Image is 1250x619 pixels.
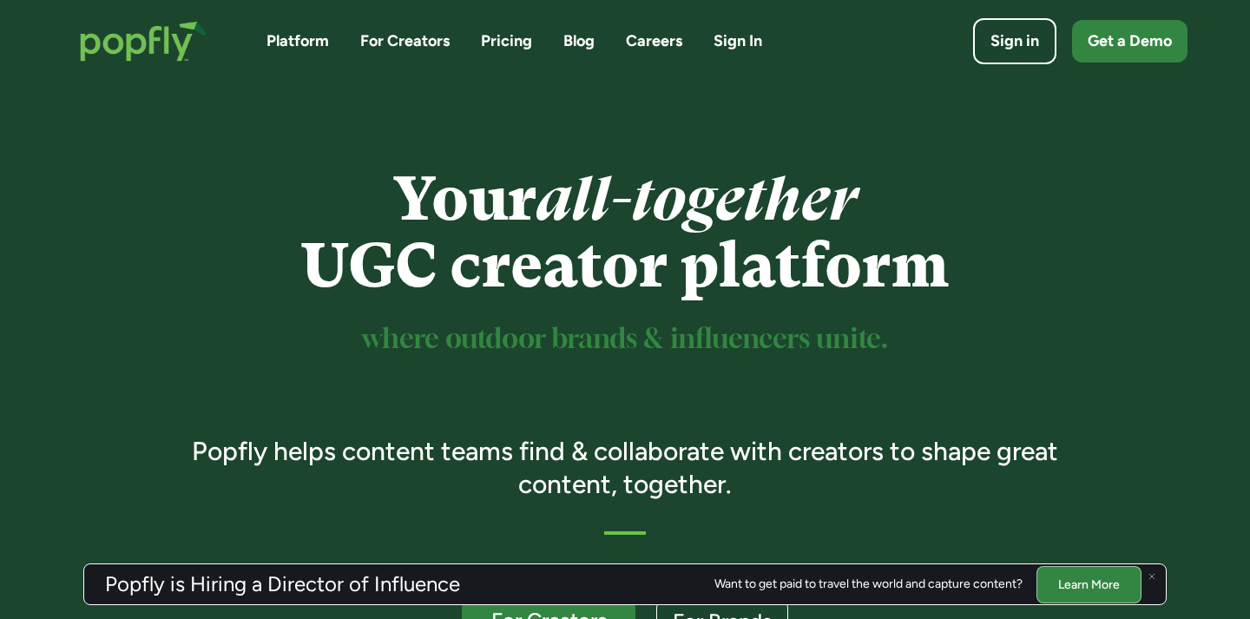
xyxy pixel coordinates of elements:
a: For Creators [360,30,450,52]
h3: Popfly helps content teams find & collaborate with creators to shape great content, together. [168,435,1083,500]
div: Want to get paid to travel the world and capture content? [714,577,1023,591]
sup: where outdoor brands & influencers unite. [362,326,888,353]
h1: Your UGC creator platform [168,166,1083,300]
a: Sign In [714,30,762,52]
a: Careers [626,30,682,52]
a: Get a Demo [1072,20,1187,63]
a: Pricing [481,30,532,52]
em: all-together [536,164,857,234]
a: Learn More [1036,565,1141,603]
a: Blog [563,30,595,52]
div: Get a Demo [1088,30,1172,52]
div: Sign in [990,30,1039,52]
a: Platform [266,30,329,52]
a: Sign in [973,18,1056,64]
a: home [62,3,225,79]
h3: Popfly is Hiring a Director of Influence [105,574,460,595]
